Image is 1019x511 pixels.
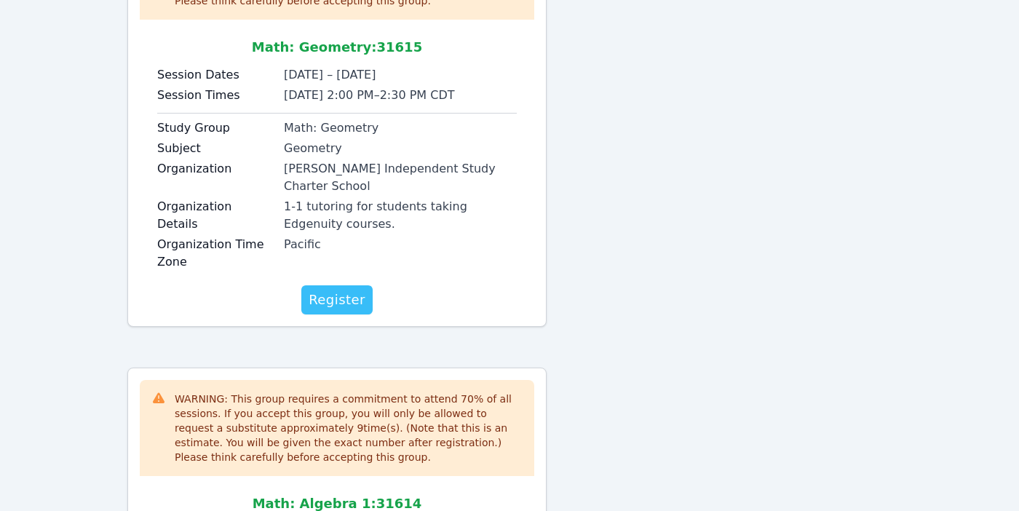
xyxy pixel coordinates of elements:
[157,119,275,137] label: Study Group
[284,119,517,137] div: Math: Geometry
[157,87,275,104] label: Session Times
[301,285,373,314] button: Register
[284,198,517,233] div: 1-1 tutoring for students taking Edgenuity courses.
[157,198,275,233] label: Organization Details
[284,140,517,157] div: Geometry
[157,236,275,271] label: Organization Time Zone
[175,392,523,464] div: WARNING: This group requires a commitment to attend 70 % of all sessions. If you accept this grou...
[309,290,365,310] span: Register
[252,39,422,55] span: Math: Geometry : 31615
[253,496,422,511] span: Math: Algebra 1 : 31614
[284,68,376,82] span: [DATE] – [DATE]
[284,160,517,195] div: [PERSON_NAME] Independent Study Charter School
[374,88,380,102] span: –
[157,140,275,157] label: Subject
[284,236,517,253] div: Pacific
[157,160,275,178] label: Organization
[157,66,275,84] label: Session Dates
[284,87,517,104] li: [DATE] 2:00 PM 2:30 PM CDT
